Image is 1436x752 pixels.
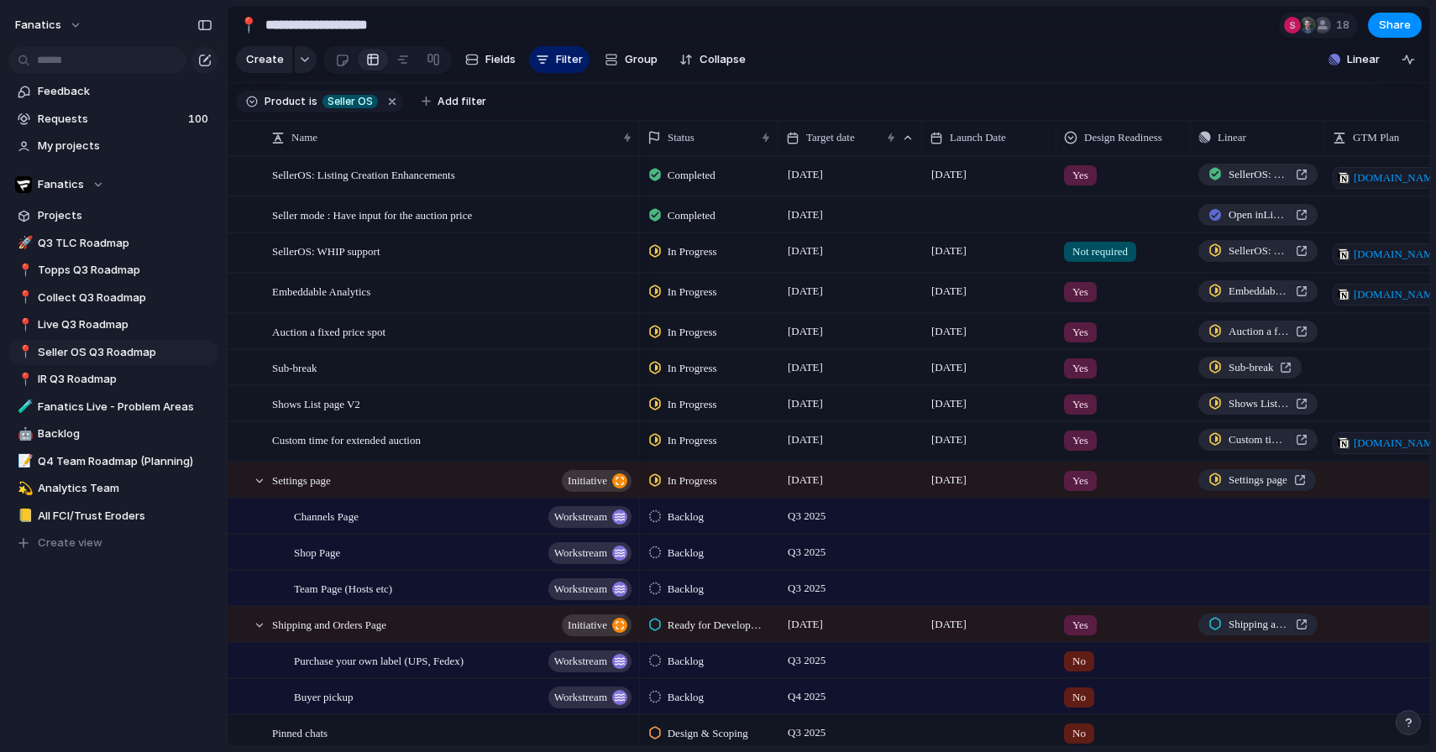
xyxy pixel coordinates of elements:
div: 📍 [18,370,29,389]
button: 📝 [15,453,32,470]
span: Fanatics Live - Problem Areas [38,399,212,415]
span: Yes [1072,324,1088,341]
div: 📒All FCI/Trust Eroders [8,504,218,529]
span: Seller OS [328,94,373,109]
span: Yes [1072,167,1088,184]
div: 🤖 [18,425,29,444]
button: Create view [8,530,218,556]
span: Embeddable Analytics [1229,283,1289,300]
span: Auction a fixed price spot [272,321,385,341]
span: SellerOS: WHIP support [1229,243,1289,259]
a: 🤖Backlog [8,421,218,446]
a: 📍Seller OS Q3 Roadmap [8,340,218,365]
span: Q3 2025 [784,542,830,562]
span: Shows List page V2 [272,394,360,413]
button: workstream [548,506,632,528]
span: [DATE] [784,358,827,378]
span: 100 [188,111,212,128]
span: SellerOS: WHIP support [272,241,380,260]
span: Q4 2025 [784,687,830,707]
div: 📍 [239,13,258,36]
span: Backlog [668,689,704,706]
span: Q3 TLC Roadmap [38,235,212,252]
span: Team Page (Hosts etc) [294,578,392,598]
button: initiative [562,470,632,492]
span: Create [246,51,284,68]
button: Linear [1322,47,1386,72]
a: 📍Topps Q3 Roadmap [8,258,218,283]
div: 💫 [18,479,29,499]
span: Ready for Development [668,617,764,634]
button: 🧪 [15,399,32,415]
button: Share [1368,13,1422,38]
span: Shop Page [294,542,340,561]
span: Backlog [668,653,704,670]
div: 📝Q4 Team Roadmap (Planning) [8,449,218,474]
span: Q3 2025 [784,506,830,526]
button: 📍 [15,344,32,361]
a: 🚀Q3 TLC Roadmap [8,231,218,256]
div: 📝 [18,452,29,471]
span: [DATE] [784,241,827,261]
button: fanatics [8,12,91,39]
span: Pinned chats [272,723,328,742]
span: Design & Scoping [668,725,748,742]
span: All FCI/Trust Eroders [38,508,212,525]
span: [DATE] [927,614,971,634]
span: In Progress [668,360,717,377]
span: Yes [1072,396,1088,413]
span: In Progress [668,324,717,341]
a: My projects [8,133,218,159]
button: workstream [548,542,632,564]
a: Sub-break [1198,357,1302,379]
button: 💫 [15,480,32,497]
span: Projects [38,207,212,224]
a: Settings page [1198,469,1316,491]
span: Shows List page V2 [1229,395,1289,412]
span: workstream [554,650,607,673]
button: Fields [459,46,522,73]
button: 📍 [15,290,32,306]
a: 📍Live Q3 Roadmap [8,312,218,337]
span: is [309,94,317,109]
button: is [306,92,321,111]
a: Open inLinear [1198,204,1318,226]
span: SellerOS: Listing Creation Enhancements [272,164,455,184]
span: Completed [668,167,715,184]
span: [DATE] [927,358,971,378]
div: 🧪Fanatics Live - Problem Areas [8,394,218,420]
a: Feedback [8,79,218,104]
span: Fanatics [38,176,84,193]
span: Group [625,51,658,68]
span: Linear [1218,129,1246,146]
button: 🚀 [15,235,32,252]
a: Shows List page V2 [1198,393,1318,415]
span: Collapse [700,51,746,68]
span: Name [291,129,317,146]
span: [DATE] [927,164,971,185]
span: Filter [556,51,583,68]
span: No [1072,725,1086,742]
a: 📍Collect Q3 Roadmap [8,285,218,311]
span: Requests [38,111,183,128]
span: Sub-break [272,358,317,377]
span: Status [668,129,694,146]
span: Backlog [668,581,704,598]
a: SellerOS: WHIP support [1198,240,1318,262]
button: Collapse [673,46,752,73]
span: Share [1379,17,1411,34]
span: No [1072,689,1086,706]
span: Completed [668,207,715,224]
button: Seller OS [319,92,381,111]
div: 🧪 [18,397,29,416]
span: Sub-break [1229,359,1273,376]
button: Filter [529,46,590,73]
span: Yes [1072,617,1088,634]
span: [DATE] [784,281,827,301]
span: Buyer pickup [294,687,353,706]
span: Custom time for extended auction [272,430,421,449]
span: 18 [1336,17,1355,34]
div: 📒 [18,506,29,525]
